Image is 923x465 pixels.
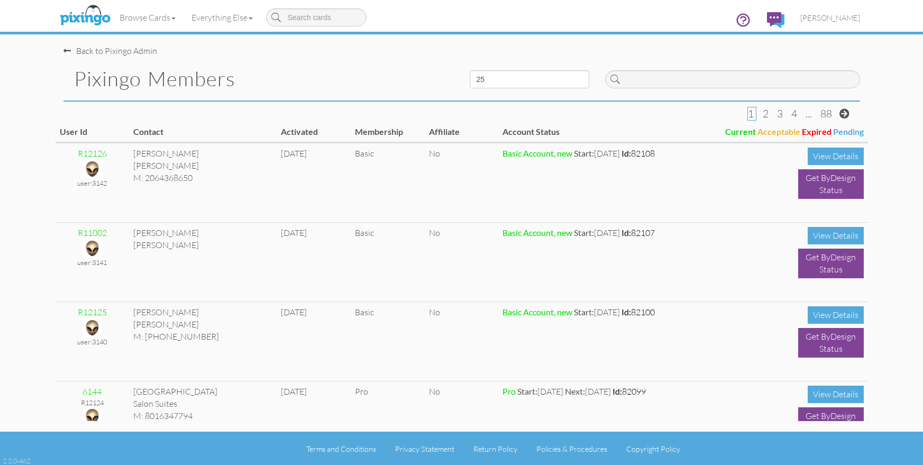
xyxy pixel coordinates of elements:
[133,410,272,422] div: M: 8016347794
[725,126,756,136] span: Current
[60,386,125,398] div: 6144
[808,306,864,324] div: View Details
[351,143,425,223] td: Basic
[351,381,425,461] td: Pro
[133,172,272,184] div: M: 2064368650
[798,328,864,358] div: Get ByDesign Status
[133,126,272,138] div: Contact
[517,386,563,397] span: [DATE]
[133,306,272,318] div: [PERSON_NAME]
[748,107,754,120] span: 1
[63,45,157,57] div: Back to Pixingo Admin
[83,318,102,337] img: alien.png
[767,12,784,28] img: comments.svg
[351,302,425,381] td: Basic
[133,227,272,239] div: [PERSON_NAME]
[473,444,517,453] a: Return Policy
[351,223,425,302] td: Basic
[63,34,860,57] nav-back: Pixingo Admin
[277,223,351,302] td: [DATE]
[83,407,102,426] img: alien.png
[277,143,351,223] td: [DATE]
[622,307,655,317] span: 82100
[133,239,272,251] div: [PERSON_NAME]
[622,148,631,158] strong: Id:
[622,227,631,238] strong: Id:
[57,3,113,29] img: pixingo logo
[574,307,594,317] strong: Start:
[820,107,832,120] span: 88
[355,126,421,138] div: Membership
[395,444,454,453] a: Privacy Statement
[777,107,783,120] span: 3
[574,148,620,159] span: [DATE]
[429,148,440,159] span: No
[800,13,860,22] span: [PERSON_NAME]
[60,306,125,318] div: R12125
[802,126,831,136] span: Expired
[277,302,351,381] td: [DATE]
[133,398,272,410] div: Salon Suites
[133,386,272,398] div: [GEOGRAPHIC_DATA]
[565,386,611,397] span: [DATE]
[808,386,864,403] div: View Details
[806,107,812,120] span: ...
[60,258,125,267] div: user:3141
[791,107,797,120] span: 4
[763,107,769,120] span: 2
[502,307,572,317] strong: Basic Account, new
[429,307,440,317] span: No
[808,148,864,165] div: View Details
[622,227,655,238] span: 82107
[133,148,272,160] div: [PERSON_NAME]
[306,444,376,453] a: Terms and Conditions
[60,126,125,138] div: User Id
[792,4,868,31] a: [PERSON_NAME]
[133,318,272,331] div: [PERSON_NAME]
[502,227,572,238] strong: Basic Account, new
[60,227,125,239] div: R11002
[60,398,125,407] div: R12124
[833,126,864,136] span: Pending
[60,178,125,188] div: user:3142
[502,126,560,136] span: Account Status
[622,148,655,159] span: 82108
[565,386,585,396] strong: Next:
[574,148,594,158] strong: Start:
[429,126,495,138] div: Affiliate
[429,386,440,397] span: No
[574,227,594,238] strong: Start:
[277,381,351,461] td: [DATE]
[74,68,454,90] h1: Pixingo Members
[517,386,537,396] strong: Start:
[281,126,346,138] div: Activated
[798,169,864,199] div: Get ByDesign Status
[184,4,261,31] a: Everything Else
[502,148,572,158] strong: Basic Account, new
[133,331,272,343] div: M: [PHONE_NUMBER]
[83,239,102,258] img: alien.png
[502,386,516,396] strong: Pro
[133,160,272,172] div: [PERSON_NAME]
[574,227,620,238] span: [DATE]
[757,126,800,136] span: Acceptable
[429,227,440,238] span: No
[574,307,620,317] span: [DATE]
[60,337,125,347] div: user:3140
[266,8,367,26] input: Search cards
[112,4,184,31] a: Browse Cards
[622,307,631,317] strong: Id:
[626,444,680,453] a: Copyright Policy
[613,386,646,397] span: 82099
[798,407,864,437] div: Get ByDesign Status
[60,148,125,160] div: R12126
[613,386,622,396] strong: Id:
[798,249,864,278] div: Get ByDesign Status
[83,160,102,178] img: alien.png
[536,444,607,453] a: Policies & Procedures
[808,227,864,244] div: View Details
